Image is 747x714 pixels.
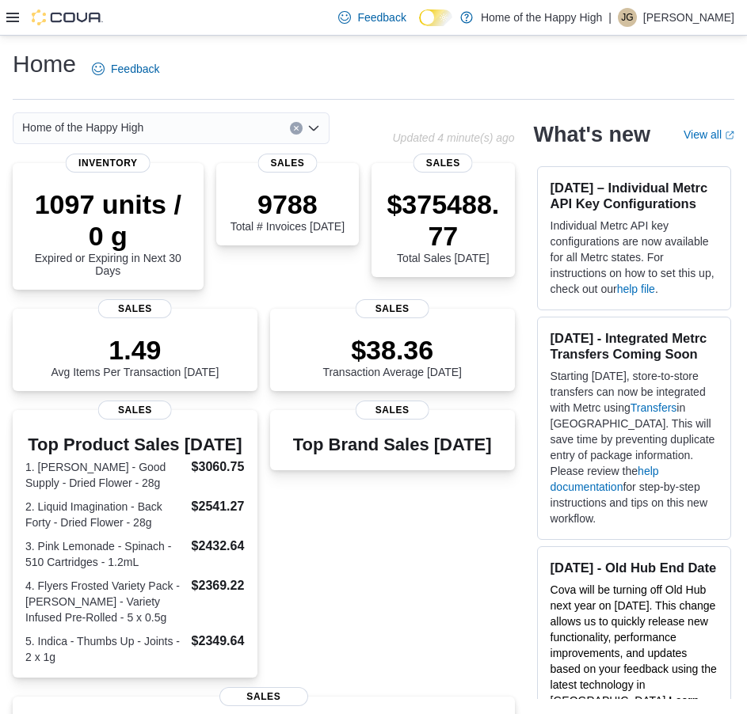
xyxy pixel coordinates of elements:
div: Expired or Expiring in Next 30 Days [25,188,191,277]
span: Sales [98,299,172,318]
dt: 3. Pink Lemonade - Spinach - 510 Cartridges - 1.2mL [25,538,185,570]
span: JG [621,8,633,27]
img: Cova [32,9,103,25]
span: Dark Mode [419,26,420,27]
a: Transfers [631,401,677,414]
button: Open list of options [307,122,320,135]
span: Feedback [111,61,159,77]
p: 1097 units / 0 g [25,188,191,252]
dt: 1. [PERSON_NAME] - Good Supply - Dried Flower - 28g [25,459,185,491]
dt: 4. Flyers Frosted Variety Pack - [PERSON_NAME] - Variety Infused Pre-Rolled - 5 x 0.5g [25,578,185,625]
p: Individual Metrc API key configurations are now available for all Metrc states. For instructions ... [551,218,718,297]
dd: $2349.64 [192,632,245,651]
span: Inventory [66,154,151,173]
span: Home of the Happy High [22,118,143,137]
dt: 5. Indica - Thumbs Up - Joints - 2 x 1g [25,633,185,665]
dt: 2. Liquid Imagination - Back Forty - Dried Flower - 28g [25,499,185,530]
dd: $2432.64 [192,537,245,556]
h3: [DATE] - Old Hub End Date [551,560,718,575]
dd: $2369.22 [192,576,245,595]
dd: $3060.75 [192,458,245,477]
button: Clear input [290,122,303,135]
a: Feedback [86,53,166,85]
p: | [608,8,612,27]
dd: $2541.27 [192,497,245,516]
div: Avg Items Per Transaction [DATE] [51,334,219,378]
a: View allExternal link [684,128,734,141]
h1: Home [13,48,76,80]
a: help file [617,283,655,295]
svg: External link [725,131,734,140]
a: help documentation [551,465,659,493]
div: Total Sales [DATE] [384,188,501,264]
div: Transaction Average [DATE] [322,334,462,378]
p: [PERSON_NAME] [643,8,734,27]
span: Sales [98,401,172,420]
h3: [DATE] - Integrated Metrc Transfers Coming Soon [551,330,718,362]
a: Feedback [332,2,412,33]
p: 1.49 [51,334,219,366]
p: Updated 4 minute(s) ago [392,131,514,144]
p: Home of the Happy High [481,8,602,27]
span: Cova will be turning off Old Hub next year on [DATE]. This change allows us to quickly release ne... [551,583,717,707]
h3: [DATE] – Individual Metrc API Key Configurations [551,180,718,211]
span: Sales [356,299,429,318]
span: Sales [356,401,429,420]
h2: What's new [534,122,650,147]
span: Sales [414,154,473,173]
div: Total # Invoices [DATE] [231,188,345,233]
input: Dark Mode [419,9,452,26]
p: $375488.77 [384,188,501,252]
p: Starting [DATE], store-to-store transfers can now be integrated with Metrc using in [GEOGRAPHIC_D... [551,368,718,526]
h3: Top Brand Sales [DATE] [293,435,492,454]
span: Feedback [357,9,406,25]
div: Joseph Guttridge [618,8,637,27]
p: $38.36 [322,334,462,366]
span: Sales [219,687,308,706]
h3: Top Product Sales [DATE] [25,435,245,454]
span: Sales [257,154,317,173]
p: 9788 [231,188,345,220]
